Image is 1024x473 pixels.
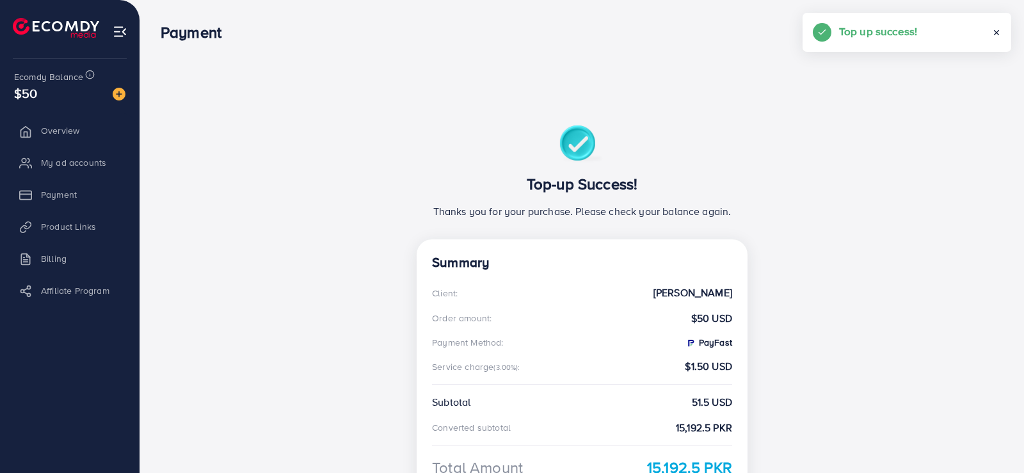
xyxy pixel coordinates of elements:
[685,336,732,349] strong: PayFast
[493,362,520,373] small: (3.00%):
[13,18,99,38] img: logo
[559,125,605,164] img: success
[432,336,503,349] div: Payment Method:
[432,421,511,434] div: Converted subtotal
[432,204,732,219] p: Thanks you for your purchase. Please check your balance again.
[432,287,458,300] div: Client:
[691,311,732,326] strong: $50 USD
[653,285,732,300] strong: [PERSON_NAME]
[839,23,917,40] h5: Top up success!
[432,360,524,373] div: Service charge
[113,88,125,100] img: image
[432,312,492,325] div: Order amount:
[432,255,732,271] h4: Summary
[432,175,732,193] h3: Top-up Success!
[14,70,83,83] span: Ecomdy Balance
[692,395,732,410] strong: 51.5 USD
[432,395,470,410] div: Subtotal
[685,338,696,348] img: PayFast
[161,23,232,42] h3: Payment
[14,84,37,102] span: $50
[685,359,732,374] strong: $1.50 USD
[676,421,732,435] strong: 15,192.5 PKR
[113,24,127,39] img: menu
